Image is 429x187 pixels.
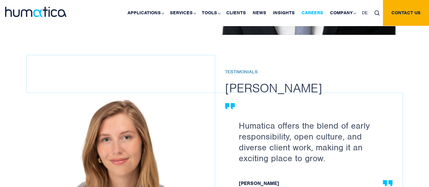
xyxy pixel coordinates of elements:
img: search_icon [374,11,379,16]
h6: Testimonials [225,69,413,75]
img: logo [5,7,66,17]
p: Humatica offers the blend of early responsibility, open culture, and diverse client work, making ... [239,120,386,164]
h2: [PERSON_NAME] [225,80,413,96]
span: DE [362,10,368,16]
